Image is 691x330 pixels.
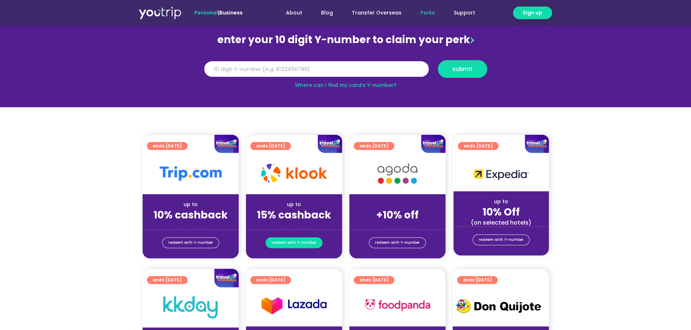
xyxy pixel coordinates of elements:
[457,276,498,284] a: ends [DATE]
[257,208,331,222] strong: 15% cashback
[354,276,394,284] a: ends [DATE]
[266,237,322,248] a: redeem with Y-number
[473,234,530,245] a: redeem with Y-number
[369,237,426,248] a: redeem with Y-number
[272,238,316,248] span: redeem with Y-number
[463,276,492,284] span: ends [DATE]
[459,198,543,205] div: up to
[162,237,219,248] a: redeem with Y-number
[256,276,285,284] span: ends [DATE]
[204,61,429,77] input: 10 digit Y-number (e.g. 8123456789)
[444,6,484,20] a: Support
[355,222,440,229] div: (for stays only)
[262,6,484,20] nav: Menu
[219,9,243,16] a: Business
[411,6,444,20] a: Perks
[312,6,342,20] a: Blog
[459,219,543,226] div: (on selected hotels)
[513,7,552,19] a: Sign up
[438,60,487,78] button: submit
[204,60,487,83] form: Y Number
[523,9,542,17] span: Sign up
[148,201,233,208] div: up to
[391,201,404,208] span: up to
[276,6,312,20] a: About
[359,276,388,284] span: ends [DATE]
[252,201,336,208] div: up to
[342,6,411,20] a: Transfer Overseas
[375,238,420,248] span: redeem with Y-number
[295,82,396,89] a: Where can I find my card’s Y-number?
[148,222,233,229] div: (for stays only)
[194,9,243,16] span: |
[252,222,336,229] div: (for stays only)
[168,238,213,248] span: redeem with Y-number
[479,235,523,245] span: redeem with Y-number
[201,30,491,49] div: enter your 10 digit Y-number to claim your perk
[194,9,218,16] span: Personal
[376,208,419,222] strong: +10% off
[250,276,291,284] a: ends [DATE]
[452,66,473,72] span: submit
[153,208,228,222] strong: 10% cashback
[482,205,520,219] strong: 10% Off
